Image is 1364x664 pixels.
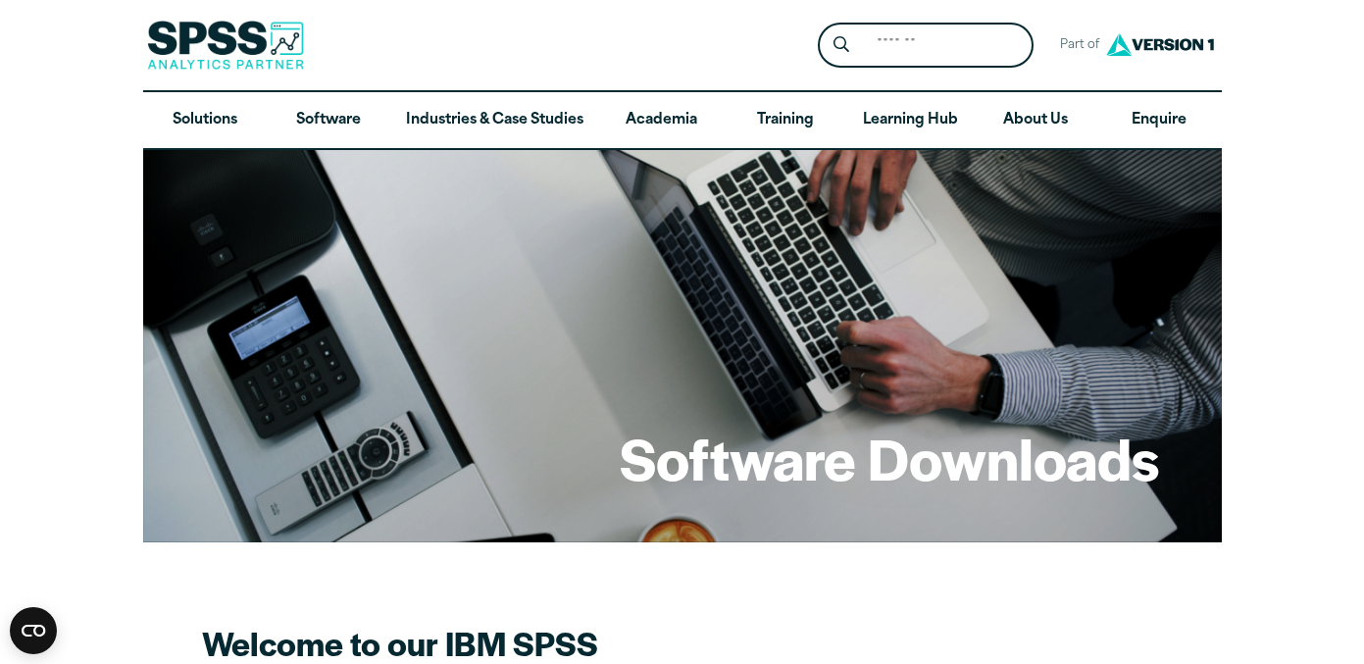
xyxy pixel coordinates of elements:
a: Industries & Case Studies [390,92,599,149]
button: Search magnifying glass icon [823,27,859,64]
a: Software [267,92,390,149]
span: Part of [1049,31,1101,60]
img: Version1 Logo [1101,26,1219,63]
form: Site Header Search Form [818,23,1034,69]
img: SPSS Analytics Partner [147,21,304,70]
a: Academia [599,92,723,149]
a: Enquire [1097,92,1221,149]
h1: Software Downloads [620,420,1159,496]
button: Open CMP widget [10,607,57,654]
a: Solutions [143,92,267,149]
a: About Us [974,92,1097,149]
a: Learning Hub [847,92,974,149]
nav: Desktop version of site main menu [143,92,1222,149]
svg: Search magnifying glass icon [834,36,849,53]
a: Training [723,92,846,149]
